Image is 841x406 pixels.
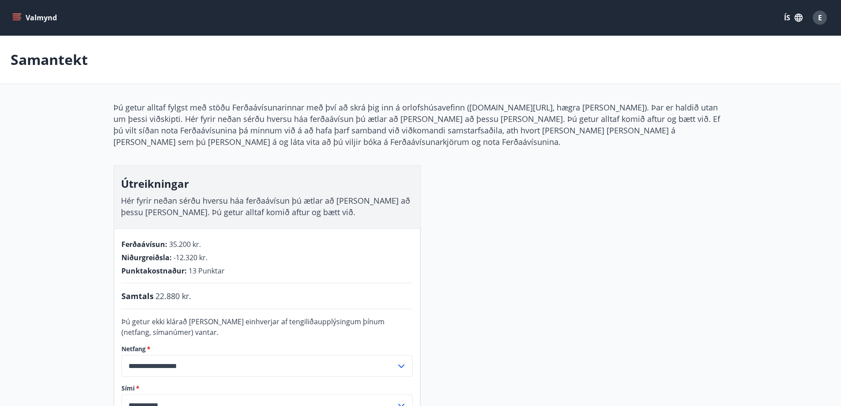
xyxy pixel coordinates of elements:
[121,345,413,353] label: Netfang
[121,195,410,217] span: Hér fyrir neðan sérðu hversu háa ferðaávísun þú ætlar að [PERSON_NAME] að þessu [PERSON_NAME]. Þú...
[113,102,728,148] p: Þú getur alltaf fylgst með stöðu Ferðaávísunarinnar með því að skrá þig inn á orlofshúsavefinn ([...
[11,50,88,69] p: Samantekt
[173,253,207,262] span: -12.320 kr.
[169,239,201,249] span: 35.200 kr.
[121,239,167,249] span: Ferðaávísun :
[121,266,187,276] span: Punktakostnaður :
[121,176,413,191] h3: Útreikningar
[121,290,154,302] span: Samtals
[189,266,225,276] span: 13 Punktar
[818,13,822,23] span: E
[779,10,807,26] button: ÍS
[121,317,385,337] span: Þú getur ekki klárað [PERSON_NAME] einhverjar af tengiliðaupplýsingum þínum (netfang, símanúmer) ...
[155,290,191,302] span: 22.880 kr.
[121,253,172,262] span: Niðurgreiðsla :
[121,384,413,393] label: Sími
[809,7,830,28] button: E
[11,10,60,26] button: menu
